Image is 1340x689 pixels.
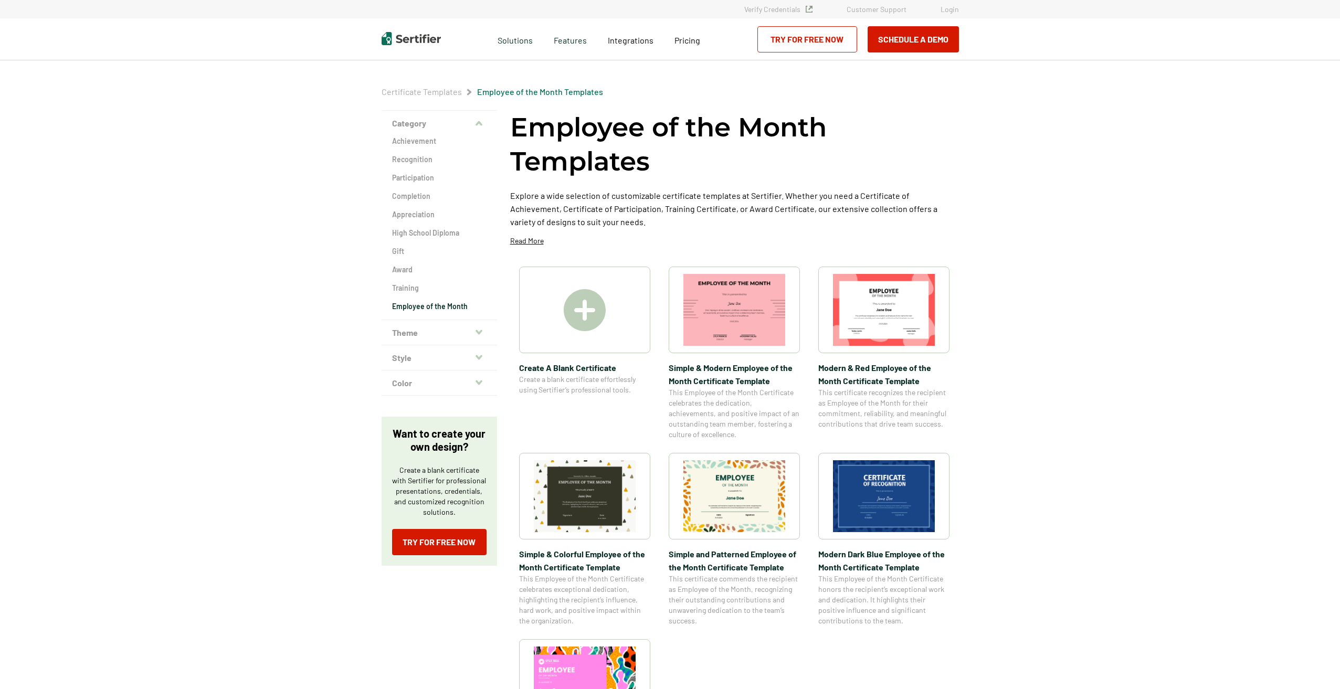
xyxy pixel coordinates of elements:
span: Simple and Patterned Employee of the Month Certificate Template [669,547,800,574]
span: This certificate recognizes the recipient as Employee of the Month for their commitment, reliabil... [818,387,949,429]
a: Training [392,283,487,293]
img: Modern & Red Employee of the Month Certificate Template [833,274,935,346]
img: Verified [806,6,813,13]
a: Pricing [674,33,700,46]
h1: Employee of the Month Templates [510,110,959,178]
a: Modern & Red Employee of the Month Certificate TemplateModern & Red Employee of the Month Certifi... [818,267,949,440]
a: High School Diploma [392,228,487,238]
span: Pricing [674,35,700,45]
a: Modern Dark Blue Employee of the Month Certificate TemplateModern Dark Blue Employee of the Month... [818,453,949,626]
a: Gift [392,246,487,257]
span: Simple & Colorful Employee of the Month Certificate Template [519,547,650,574]
div: Breadcrumb [382,87,603,97]
a: Recognition [392,154,487,165]
span: Features [554,33,587,46]
a: Completion [392,191,487,202]
p: Want to create your own design? [392,427,487,453]
a: Integrations [608,33,653,46]
div: Category [382,136,497,320]
span: Create A Blank Certificate [519,361,650,374]
img: Create A Blank Certificate [564,289,606,331]
a: Verify Credentials [744,5,813,14]
a: Appreciation [392,209,487,220]
a: Employee of the Month [392,301,487,312]
button: Style [382,345,497,370]
span: This Employee of the Month Certificate honors the recipient’s exceptional work and dedication. It... [818,574,949,626]
p: Explore a wide selection of customizable certificate templates at Sertifier. Whether you need a C... [510,189,959,228]
button: Category [382,111,497,136]
a: Achievement [392,136,487,146]
a: Participation [392,173,487,183]
span: Solutions [498,33,533,46]
a: Simple & Modern Employee of the Month Certificate TemplateSimple & Modern Employee of the Month C... [669,267,800,440]
a: Certificate Templates [382,87,462,97]
a: Login [941,5,959,14]
span: This Employee of the Month Certificate celebrates the dedication, achievements, and positive impa... [669,387,800,440]
span: This Employee of the Month Certificate celebrates exceptional dedication, highlighting the recipi... [519,574,650,626]
a: Simple & Colorful Employee of the Month Certificate TemplateSimple & Colorful Employee of the Mon... [519,453,650,626]
span: Modern Dark Blue Employee of the Month Certificate Template [818,547,949,574]
span: Simple & Modern Employee of the Month Certificate Template [669,361,800,387]
img: Simple & Modern Employee of the Month Certificate Template [683,274,785,346]
span: This certificate commends the recipient as Employee of the Month, recognizing their outstanding c... [669,574,800,626]
span: Modern & Red Employee of the Month Certificate Template [818,361,949,387]
p: Read More [510,236,544,246]
a: Simple and Patterned Employee of the Month Certificate TemplateSimple and Patterned Employee of t... [669,453,800,626]
p: Create a blank certificate with Sertifier for professional presentations, credentials, and custom... [392,465,487,517]
a: Award [392,264,487,275]
span: Integrations [608,35,653,45]
a: Employee of the Month Templates [477,87,603,97]
a: Customer Support [847,5,906,14]
img: Sertifier | Digital Credentialing Platform [382,32,441,45]
img: Simple and Patterned Employee of the Month Certificate Template [683,460,785,532]
span: Create a blank certificate effortlessly using Sertifier’s professional tools. [519,374,650,395]
img: Simple & Colorful Employee of the Month Certificate Template [534,460,636,532]
button: Color [382,370,497,396]
button: Theme [382,320,497,345]
img: Modern Dark Blue Employee of the Month Certificate Template [833,460,935,532]
a: Try for Free Now [757,26,857,52]
a: Try for Free Now [392,529,487,555]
